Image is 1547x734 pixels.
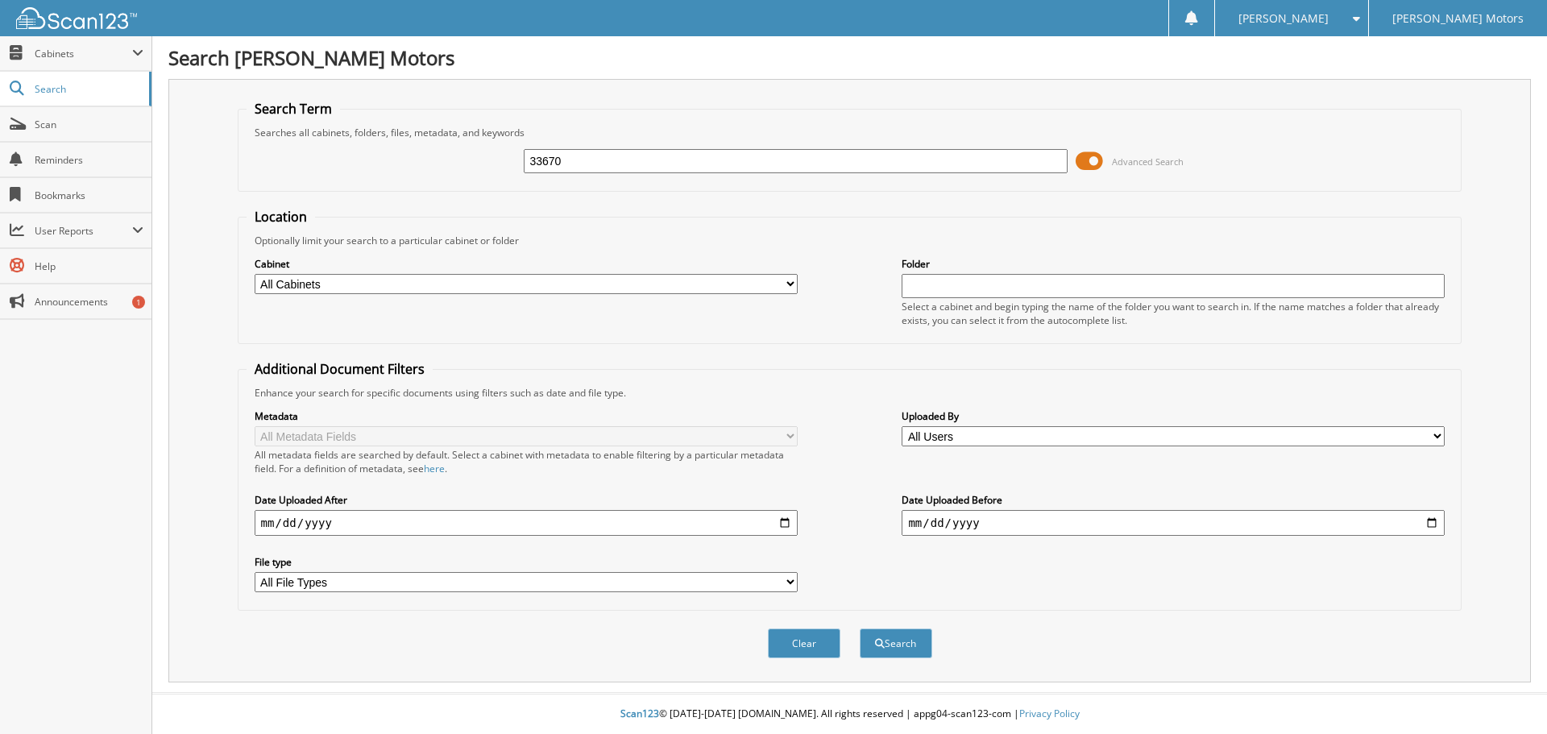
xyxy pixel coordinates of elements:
div: Optionally limit your search to a particular cabinet or folder [247,234,1454,247]
label: Date Uploaded After [255,493,798,507]
span: Scan [35,118,143,131]
img: scan123-logo-white.svg [16,7,137,29]
input: start [255,510,798,536]
label: File type [255,555,798,569]
span: Announcements [35,295,143,309]
span: Search [35,82,141,96]
a: Privacy Policy [1019,707,1080,720]
span: Reminders [35,153,143,167]
button: Clear [768,628,840,658]
span: Bookmarks [35,189,143,202]
div: Select a cabinet and begin typing the name of the folder you want to search in. If the name match... [902,300,1445,327]
label: Date Uploaded Before [902,493,1445,507]
div: 1 [132,296,145,309]
legend: Location [247,208,315,226]
div: © [DATE]-[DATE] [DOMAIN_NAME]. All rights reserved | appg04-scan123-com | [152,695,1547,734]
input: end [902,510,1445,536]
legend: Search Term [247,100,340,118]
h1: Search [PERSON_NAME] Motors [168,44,1531,71]
iframe: Chat Widget [1466,657,1547,734]
label: Metadata [255,409,798,423]
span: [PERSON_NAME] Motors [1392,14,1524,23]
span: Help [35,259,143,273]
a: here [424,462,445,475]
div: Enhance your search for specific documents using filters such as date and file type. [247,386,1454,400]
label: Folder [902,257,1445,271]
label: Cabinet [255,257,798,271]
div: Searches all cabinets, folders, files, metadata, and keywords [247,126,1454,139]
div: All metadata fields are searched by default. Select a cabinet with metadata to enable filtering b... [255,448,798,475]
span: Cabinets [35,47,132,60]
label: Uploaded By [902,409,1445,423]
button: Search [860,628,932,658]
span: User Reports [35,224,132,238]
span: [PERSON_NAME] [1238,14,1329,23]
legend: Additional Document Filters [247,360,433,378]
span: Scan123 [620,707,659,720]
span: Advanced Search [1112,156,1184,168]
